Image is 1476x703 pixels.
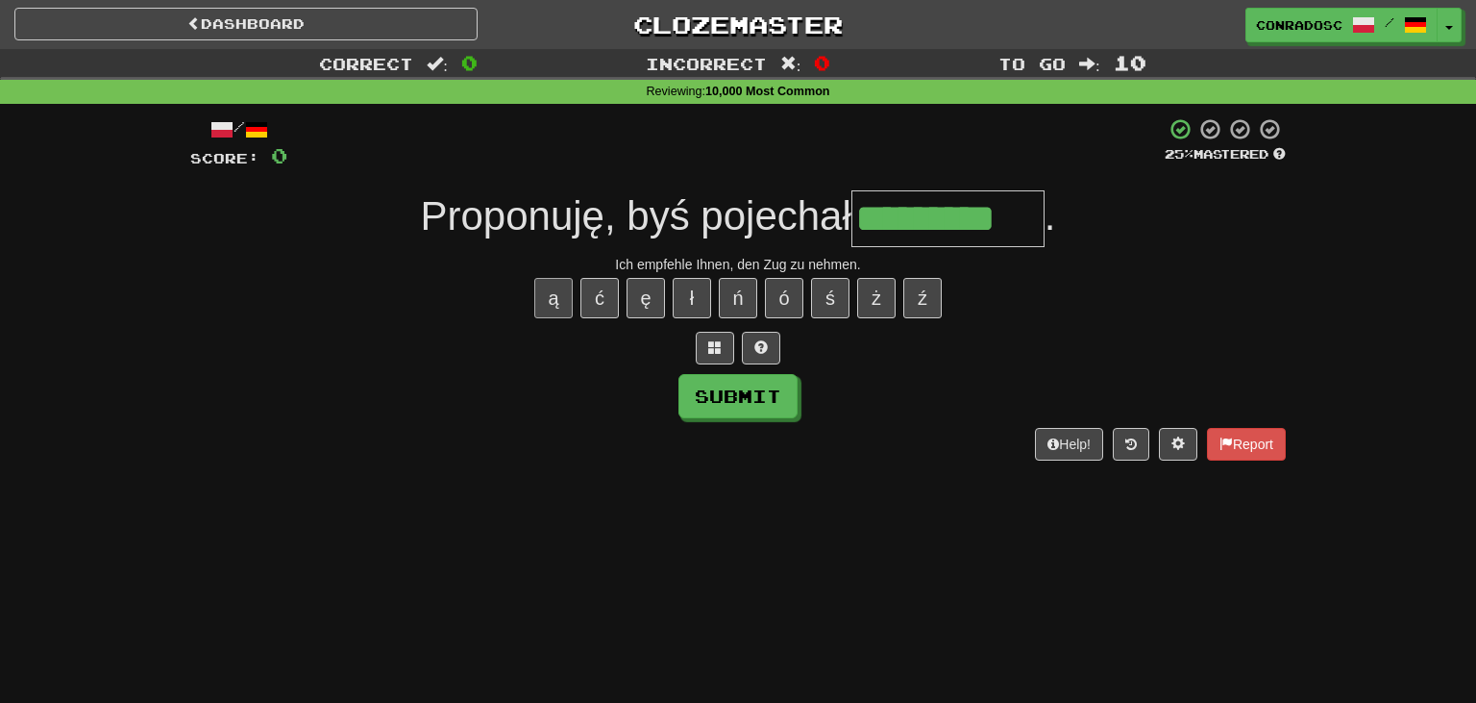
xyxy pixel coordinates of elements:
button: ź [903,278,942,318]
button: ś [811,278,849,318]
span: : [780,56,801,72]
button: Round history (alt+y) [1113,428,1149,461]
div: / [190,117,287,141]
button: ą [534,278,573,318]
span: To go [998,54,1066,73]
button: ń [719,278,757,318]
button: Report [1207,428,1286,461]
span: : [427,56,448,72]
button: ż [857,278,896,318]
span: 10 [1114,51,1146,74]
a: Dashboard [14,8,478,40]
span: 0 [271,143,287,167]
span: conradosc [1256,16,1342,34]
span: Score: [190,150,259,166]
button: ę [627,278,665,318]
div: Mastered [1165,146,1286,163]
a: Clozemaster [506,8,970,41]
span: Proponuję, byś pojechał [421,193,851,239]
button: ł [673,278,711,318]
button: Help! [1035,428,1103,461]
span: 0 [461,51,478,74]
span: . [1045,193,1056,239]
span: Correct [319,54,413,73]
a: conradosc / [1245,8,1438,42]
button: ć [580,278,619,318]
button: Single letter hint - you only get 1 per sentence and score half the points! alt+h [742,332,780,364]
span: 25 % [1165,146,1193,162]
div: Ich empfehle Ihnen, den Zug zu nehmen. [190,255,1286,274]
span: : [1079,56,1100,72]
button: ó [765,278,803,318]
span: Incorrect [646,54,767,73]
span: / [1385,15,1394,29]
button: Submit [678,374,798,418]
span: 0 [814,51,830,74]
button: Switch sentence to multiple choice alt+p [696,332,734,364]
strong: 10,000 Most Common [705,85,829,98]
